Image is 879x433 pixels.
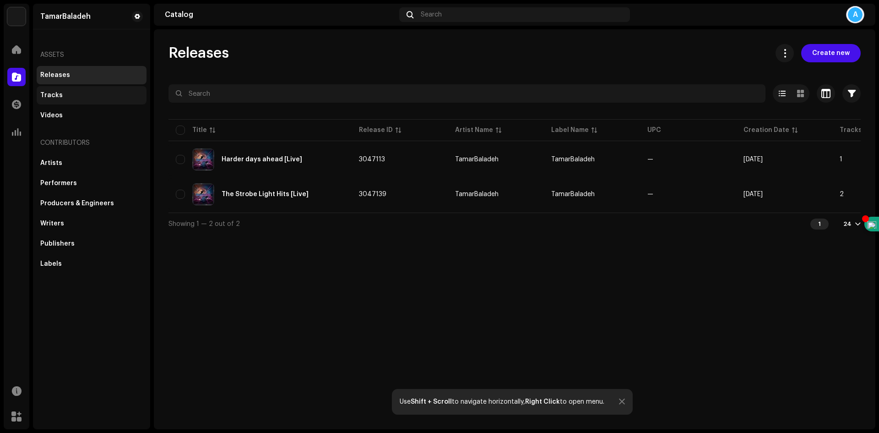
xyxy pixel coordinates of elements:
img: 33004b37-325d-4a8b-b51f-c12e9b964943 [7,7,26,26]
div: Artists [40,159,62,167]
div: Catalog [165,11,396,18]
div: Producers & Engineers [40,200,114,207]
div: Label Name [551,126,589,135]
div: 24 [843,220,852,228]
strong: Right Click [525,399,560,405]
div: TamarBaladeh [455,191,499,197]
re-m-nav-item: Releases [37,66,146,84]
re-m-nav-item: Videos [37,106,146,125]
div: A [848,7,863,22]
button: Create new [801,44,861,62]
span: — [647,191,653,197]
div: Release ID [359,126,393,135]
div: Artist Name [455,126,493,135]
span: 3047113 [359,156,385,163]
re-m-nav-item: Writers [37,214,146,233]
re-m-nav-item: Tracks [37,86,146,104]
div: Harder days ahead [Live] [222,156,302,163]
div: Publishers [40,240,75,247]
span: TamarBaladeh [551,156,595,163]
re-m-nav-item: Producers & Engineers [37,194,146,213]
div: Creation Date [743,126,789,135]
re-m-nav-item: Labels [37,255,146,273]
div: Labels [40,260,62,268]
img: fcc3401e-816c-49e2-b524-a726cd873db6 [192,148,214,170]
input: Search [168,84,765,103]
span: TamarBaladeh [455,191,537,197]
div: Tracks [40,92,63,99]
re-m-nav-item: Publishers [37,235,146,253]
span: TamarBaladeh [551,191,595,197]
re-a-nav-header: Assets [37,44,146,66]
span: 3047139 [359,191,386,197]
span: Oct 8, 2025 [743,191,763,197]
span: Releases [168,44,229,62]
div: Title [192,126,207,135]
div: Use to navigate horizontally, to open menu. [400,398,604,406]
span: — [647,156,653,163]
div: The Strobe Light Hits [Live] [222,191,309,197]
strong: Shift + Scroll [411,399,452,405]
div: Releases [40,71,70,79]
span: Oct 8, 2025 [743,156,763,163]
re-m-nav-item: Artists [37,154,146,172]
re-m-nav-item: Performers [37,174,146,192]
div: Videos [40,112,63,119]
img: 36a10458-fa6a-4c51-83ed-24f09fd48dc8 [192,183,214,205]
span: Search [421,11,442,18]
re-a-nav-header: Contributors [37,132,146,154]
div: TamarBaladeh [455,156,499,163]
span: Create new [812,44,850,62]
div: Performers [40,180,77,187]
div: Writers [40,220,64,227]
div: TamarBaladeh [40,13,91,20]
div: 1 [810,219,829,230]
span: Showing 1 — 2 out of 2 [168,221,240,227]
span: TamarBaladeh [455,156,537,163]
